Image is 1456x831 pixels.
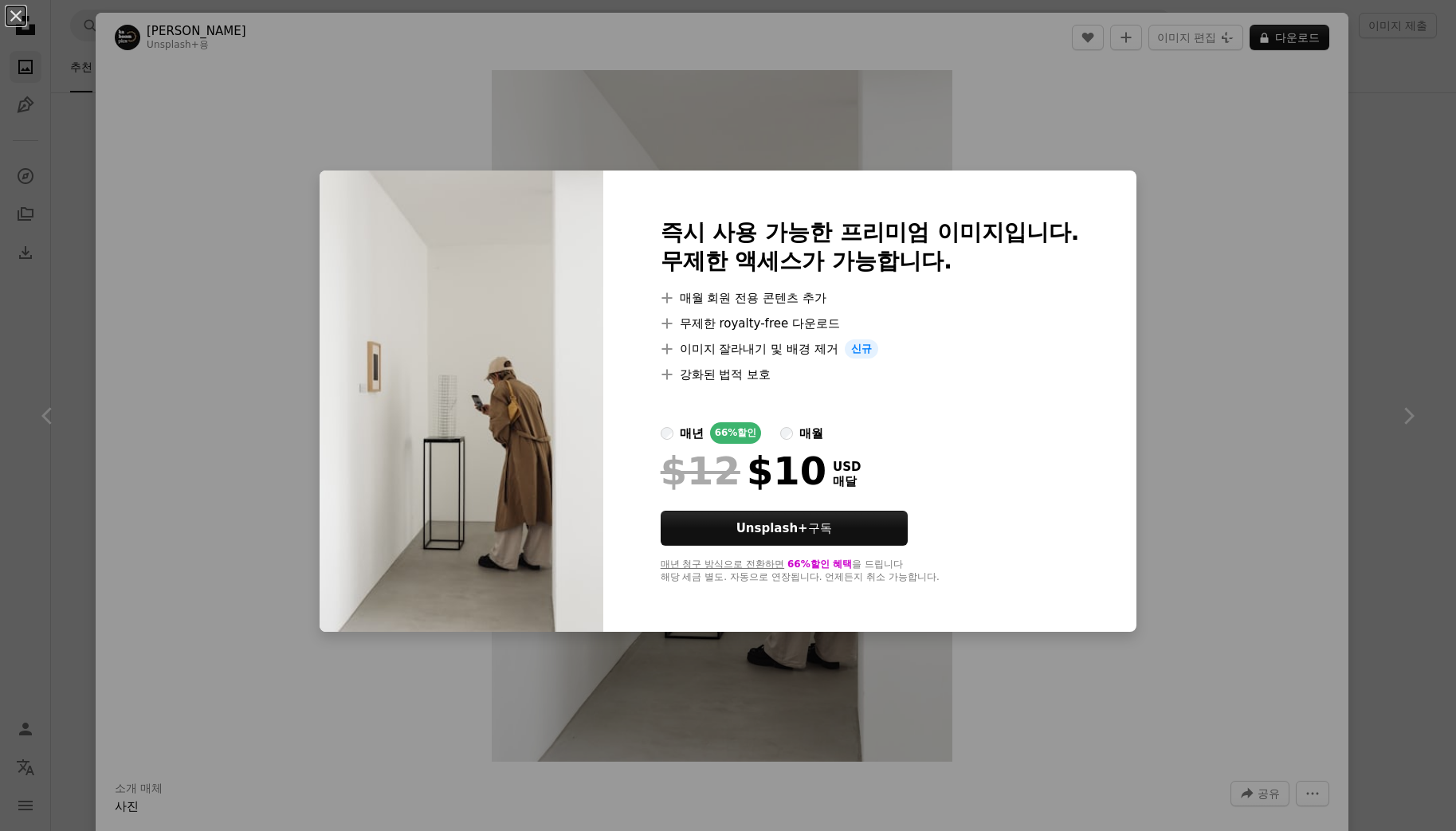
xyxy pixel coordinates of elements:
div: 매년 [680,424,704,443]
li: 매월 회원 전용 콘텐츠 추가 [661,288,1080,308]
button: 매년 청구 방식으로 전환하면 [661,559,784,571]
li: 이미지 잘라내기 및 배경 제거 [661,339,1080,359]
input: 매년66%할인 [661,427,673,440]
strong: Unsplash+ [736,521,808,535]
div: 66% 할인 [710,422,762,444]
span: $12 [661,450,740,492]
li: 강화된 법적 보호 [661,365,1080,384]
button: Unsplash+구독 [661,511,908,546]
div: $10 [661,450,826,492]
li: 무제한 royalty-free 다운로드 [661,314,1080,333]
div: 매월 [799,424,823,443]
span: 매달 [833,474,861,488]
img: premium_photo-1756286484838-a3ac225a4f56 [320,171,603,632]
span: 66% 할인 혜택 [787,559,852,570]
div: 을 드립니다 해당 세금 별도. 자동으로 연장됩니다. 언제든지 취소 가능합니다. [661,559,1080,584]
h2: 즉시 사용 가능한 프리미엄 이미지입니다. 무제한 액세스가 가능합니다. [661,218,1080,276]
span: 신규 [845,339,878,359]
span: USD [833,460,861,474]
input: 매월 [780,427,793,440]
